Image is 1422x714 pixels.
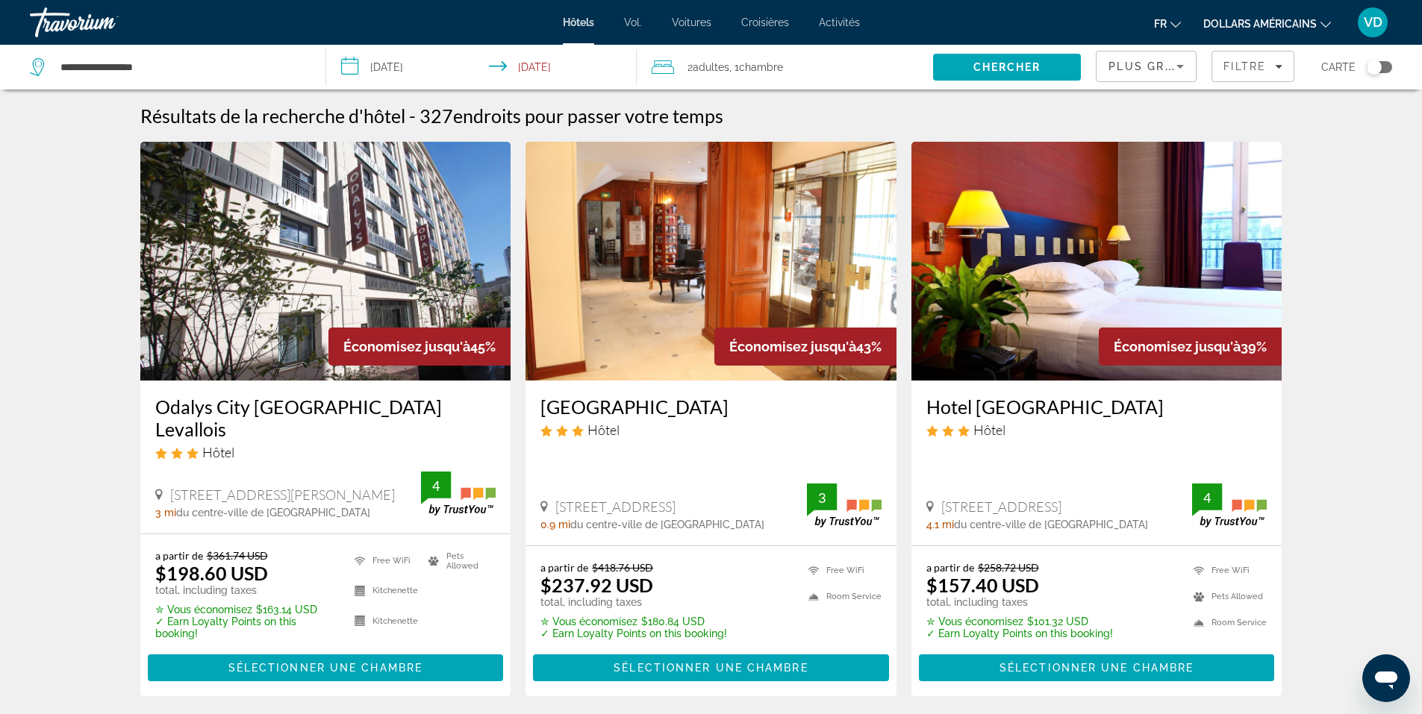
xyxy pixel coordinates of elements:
[941,498,1061,515] span: [STREET_ADDRESS]
[526,142,896,381] a: Hôtel Havane
[926,574,1039,596] ins: $157.40 USD
[343,339,470,354] span: Économisez jusqu'à
[540,627,727,639] p: ✓ Earn Loyalty Points on this booking!
[687,57,729,78] span: 2
[421,549,496,571] li: Pets Allowed
[140,104,405,127] h1: Résultats de la recherche d'hôtel
[155,604,336,616] p: $163.14 USD
[59,56,303,78] input: Search hotel destination
[1186,561,1267,580] li: Free WiFi
[1364,14,1382,30] font: VD
[1154,18,1167,30] font: fr
[1114,339,1241,354] span: Économisez jusqu'à
[207,549,268,562] del: $361.74 USD
[1362,654,1410,702] iframe: Bouton de lancement de la fenêtre de messagerie
[540,519,570,530] span: 0.9 mi
[453,104,723,127] span: endroits pour passer votre temps
[973,422,1005,438] span: Hôtel
[1186,587,1267,606] li: Pets Allowed
[540,422,882,438] div: 3 star Hotel
[326,45,637,90] button: Select check in and out date
[741,16,789,28] a: Croisières
[926,561,974,574] span: a partir de
[30,3,179,42] a: Travorium
[533,658,889,674] a: Sélectionner une chambre
[155,549,203,562] span: a partir de
[328,328,511,366] div: 45%
[155,444,496,460] div: 3 star Hotel
[155,395,496,440] a: Odalys City [GEOGRAPHIC_DATA] Levallois
[592,561,653,574] del: $418.76 USD
[347,580,422,602] li: Kitchenette
[540,616,637,627] span: ✮ Vous économisez
[614,662,808,674] span: Sélectionner une chambre
[801,587,882,606] li: Room Service
[155,616,336,639] p: ✓ Earn Loyalty Points on this booking!
[587,422,620,438] span: Hôtel
[540,395,882,418] h3: [GEOGRAPHIC_DATA]
[926,616,1113,627] p: $101.32 USD
[919,658,1275,674] a: Sélectionner une chambre
[801,561,882,580] li: Free WiFi
[1211,51,1294,82] button: Filters
[420,104,723,127] h2: 327
[714,328,896,366] div: 43%
[729,57,783,78] span: , 1
[1203,13,1331,34] button: Changer de devise
[540,596,727,608] p: total, including taxes
[540,574,653,596] ins: $237.92 USD
[1192,483,1267,527] img: TrustYou guest rating badge
[533,654,889,681] button: Sélectionner une chambre
[202,444,234,460] span: Hôtel
[1353,7,1392,38] button: Menu utilisateur
[155,604,252,616] span: ✮ Vous économisez
[421,472,496,516] img: TrustYou guest rating badge
[729,339,856,354] span: Économisez jusqu'à
[926,596,1113,608] p: total, including taxes
[1154,13,1181,34] button: Changer de langue
[973,61,1041,73] span: Chercher
[421,477,451,495] div: 4
[911,142,1282,381] img: Hotel De La Jatte
[1192,489,1222,507] div: 4
[637,45,933,90] button: Travelers: 2 adults, 0 children
[1203,18,1317,30] font: dollars américains
[1108,57,1184,75] mat-select: Sort by
[624,16,642,28] font: Vol.
[926,395,1267,418] a: Hotel [GEOGRAPHIC_DATA]
[140,142,511,381] img: Odalys City Paris Levallois
[919,654,1275,681] button: Sélectionner une chambre
[570,519,764,530] span: du centre-ville de [GEOGRAPHIC_DATA]
[1356,60,1392,74] button: Toggle map
[807,489,837,507] div: 3
[1186,613,1267,632] li: Room Service
[1108,60,1287,72] span: Plus grandes économies
[978,561,1039,574] del: $258.72 USD
[672,16,711,28] a: Voitures
[954,519,1148,530] span: du centre-ville de [GEOGRAPHIC_DATA]
[176,507,370,519] span: du centre-ville de [GEOGRAPHIC_DATA]
[739,61,783,73] span: Chambre
[693,61,729,73] span: Adultes
[1223,60,1266,72] span: Filtre
[155,507,176,519] span: 3 mi
[540,561,588,574] span: a partir de
[933,54,1081,81] button: Search
[228,662,422,674] span: Sélectionner une chambre
[926,616,1023,627] span: ✮ Vous économisez
[819,16,860,28] a: Activités
[563,16,594,28] a: Hôtels
[540,616,727,627] p: $180.84 USD
[155,562,268,584] ins: $198.60 USD
[170,486,395,503] span: [STREET_ADDRESS][PERSON_NAME]
[148,654,504,681] button: Sélectionner une chambre
[148,658,504,674] a: Sélectionner une chambre
[926,519,954,530] span: 4.1 mi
